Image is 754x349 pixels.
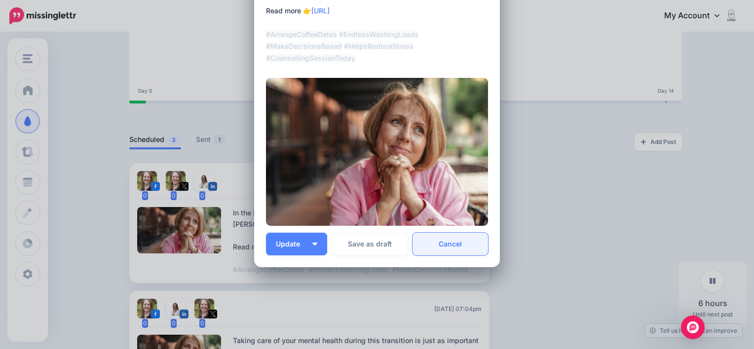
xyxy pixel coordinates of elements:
[332,233,408,255] button: Save as draft
[312,243,317,245] img: arrow-down-white.png
[681,315,705,339] div: Open Intercom Messenger
[276,241,307,247] span: Update
[266,78,488,226] img: ef1d59d72cf21b419252f1da99d85fe1.jpg
[413,233,488,255] a: Cancel
[266,233,327,255] button: Update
